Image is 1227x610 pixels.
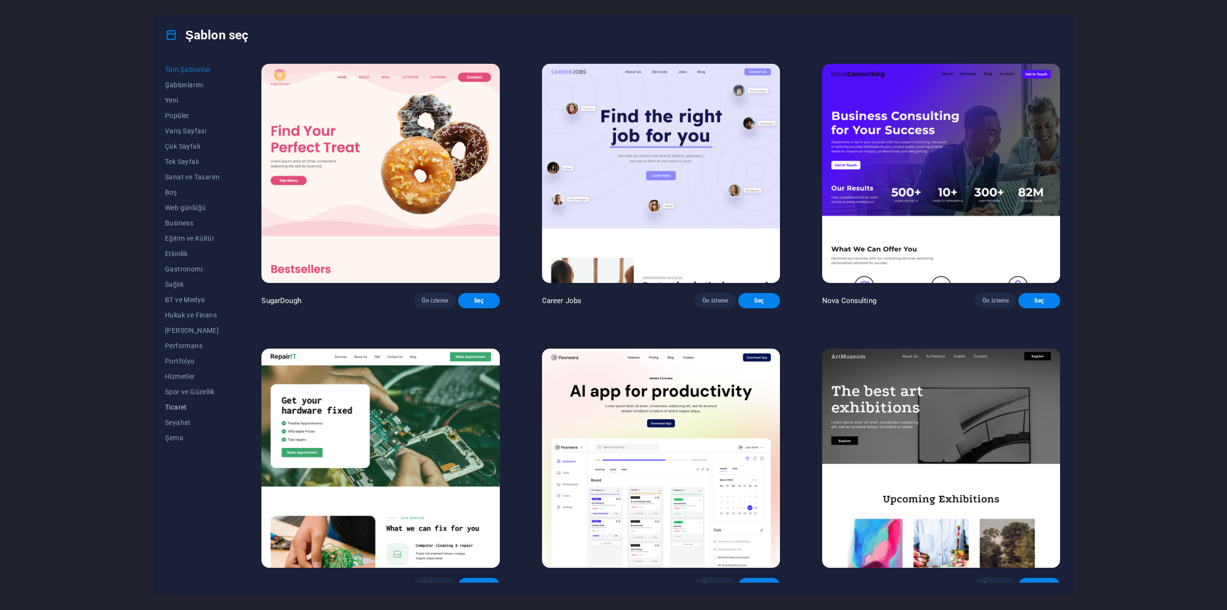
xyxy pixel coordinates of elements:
button: Spor ve Güzellik [165,384,219,399]
img: Art Museum [822,349,1060,568]
span: Seç [466,582,492,589]
img: Peoneera [542,349,780,568]
button: Etkinlik [165,246,219,261]
button: Sağlık [165,277,219,292]
span: Gastronomi [165,265,219,273]
button: Şema [165,430,219,446]
img: RepairIT [261,349,499,568]
button: Seç [1018,293,1060,308]
span: Sağlık [165,281,219,288]
button: Seyahat [165,415,219,430]
button: Seç [458,293,500,308]
span: BT ve Medya [165,296,219,304]
p: Nova Consulting [822,296,876,305]
button: Hizmetler [165,369,219,384]
button: Portfolyo [165,353,219,369]
span: Portfolyo [165,357,219,365]
button: Seç [1018,578,1060,593]
button: Hukuk ve Finans [165,307,219,323]
h4: Şablon seç [165,27,248,43]
span: Seç [746,297,772,305]
button: Ticaret [165,399,219,415]
button: Çok Sayfalı [165,139,219,154]
button: BT ve Medya [165,292,219,307]
img: Career Jobs [542,64,780,283]
p: Career Jobs [542,296,582,305]
span: Seç [1026,582,1052,589]
span: Tüm Şablonlar [165,66,219,73]
span: Yeni [165,96,219,104]
span: Tek Sayfalı [165,158,219,165]
span: Ön izleme [702,582,729,589]
button: Yeni [165,93,219,108]
button: Web günlüğü [165,200,219,215]
span: Boş [165,188,219,196]
span: Sanat ve Tasarım [165,173,219,181]
span: [PERSON_NAME] [165,327,219,334]
button: Seç [738,293,780,308]
button: Ön izleme [975,293,1016,308]
span: Ticaret [165,403,219,411]
span: Seç [746,582,772,589]
button: Business [165,215,219,231]
span: Spor ve Güzellik [165,388,219,396]
button: Gastronomi [165,261,219,277]
span: Seç [466,297,492,305]
span: Ön izleme [422,582,448,589]
button: Eğitim ve Kültür [165,231,219,246]
span: Hukuk ve Finans [165,311,219,319]
span: Etkinlik [165,250,219,258]
button: Ön izleme [975,578,1016,593]
button: Ön izleme [695,293,736,308]
span: Seç [1026,297,1052,305]
span: Çok Sayfalı [165,142,219,150]
button: Varış Sayfası [165,123,219,139]
span: Şablonlarım [165,81,219,89]
p: RepairIT [261,581,288,590]
span: Varış Sayfası [165,127,219,135]
p: SugarDough [261,296,301,305]
button: Performans [165,338,219,353]
span: Hizmetler [165,373,219,380]
span: Ön izleme [982,582,1009,589]
span: Şema [165,434,219,442]
button: Popüler [165,108,219,123]
span: Business [165,219,219,227]
span: Ön izleme [422,297,448,305]
span: Ön izleme [702,297,729,305]
button: Ön izleme [414,578,456,593]
p: Peoneera [542,581,573,590]
img: Nova Consulting [822,64,1060,283]
button: Seç [738,578,780,593]
button: Şablonlarım [165,77,219,93]
button: [PERSON_NAME] [165,323,219,338]
button: Sanat ve Tasarım [165,169,219,185]
button: Ön izleme [414,293,456,308]
button: Tüm Şablonlar [165,62,219,77]
p: Art Museum [822,581,862,590]
button: Seç [458,578,500,593]
span: Eğitim ve Kültür [165,235,219,242]
span: Web günlüğü [165,204,219,211]
button: Boş [165,185,219,200]
span: Ön izleme [982,297,1009,305]
span: Seyahat [165,419,219,426]
img: SugarDough [261,64,499,283]
button: Ön izleme [695,578,736,593]
span: Popüler [165,112,219,119]
button: Tek Sayfalı [165,154,219,169]
span: Performans [165,342,219,350]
